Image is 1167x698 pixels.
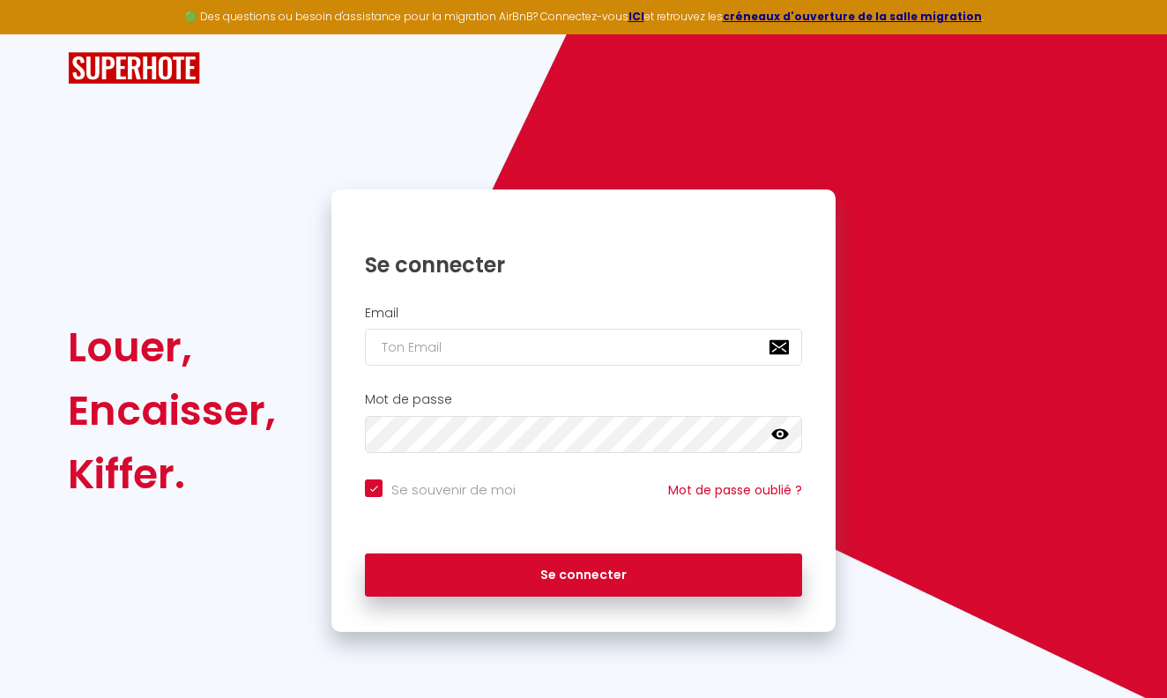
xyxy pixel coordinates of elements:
img: SuperHote logo [68,52,200,85]
button: Se connecter [365,553,802,598]
a: créneaux d'ouverture de la salle migration [723,9,982,24]
div: Encaisser, [68,379,276,442]
a: ICI [628,9,644,24]
h2: Email [365,306,802,321]
div: Louer, [68,316,276,379]
input: Ton Email [365,329,802,366]
h2: Mot de passe [365,392,802,407]
div: Kiffer. [68,442,276,506]
a: Mot de passe oublié ? [668,481,802,499]
h1: Se connecter [365,251,802,278]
